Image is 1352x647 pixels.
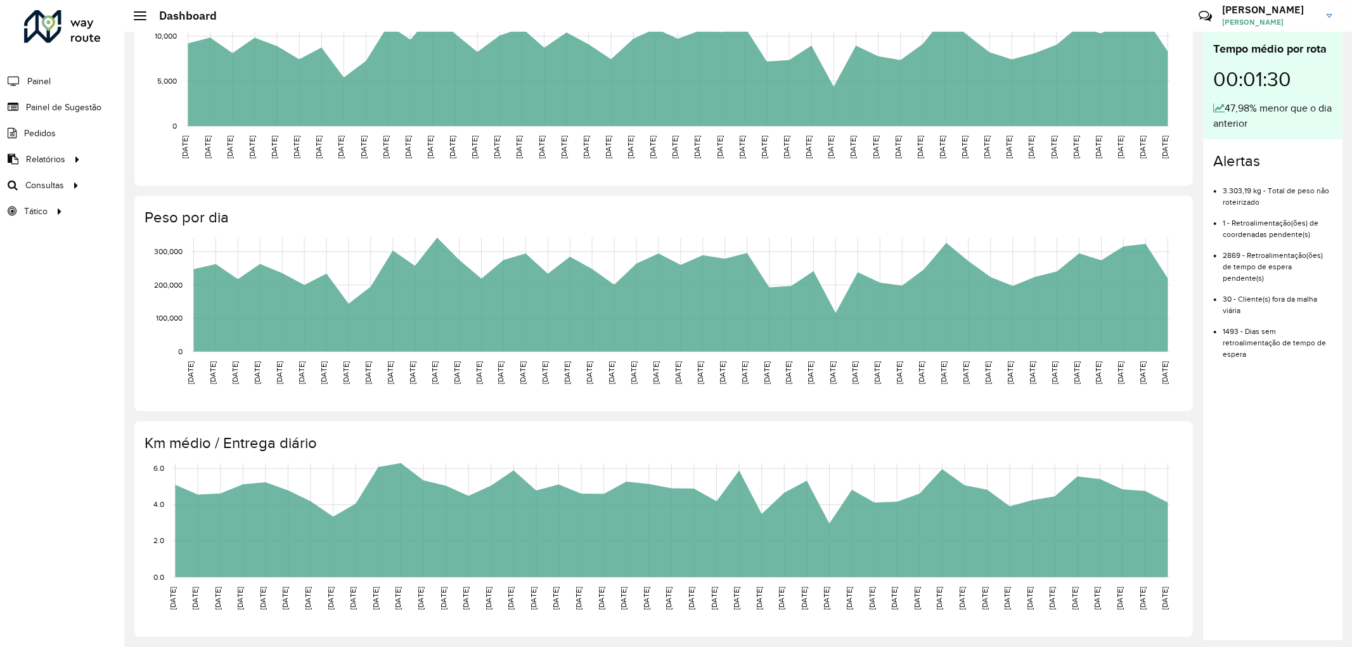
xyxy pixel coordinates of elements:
[172,122,177,130] text: 0
[939,361,948,384] text: [DATE]
[292,136,300,158] text: [DATE]
[25,179,64,192] span: Consultas
[1050,136,1058,158] text: [DATE]
[382,136,390,158] text: [DATE]
[785,361,793,384] text: [DATE]
[763,361,771,384] text: [DATE]
[800,587,808,610] text: [DATE]
[349,587,357,610] text: [DATE]
[26,101,101,114] span: Painel de Sugestão
[1223,284,1332,316] li: 30 - Cliente(s) fora da malha viária
[359,136,368,158] text: [DATE]
[259,587,267,610] text: [DATE]
[1050,361,1059,384] text: [DATE]
[515,136,524,158] text: [DATE]
[461,587,470,610] text: [DATE]
[154,281,183,289] text: 200,000
[740,361,749,384] text: [DATE]
[154,248,183,256] text: 300,000
[687,587,695,610] text: [DATE]
[426,136,434,158] text: [DATE]
[484,587,493,610] text: [DATE]
[732,587,740,610] text: [DATE]
[1116,136,1124,158] text: [DATE]
[181,136,190,158] text: [DATE]
[665,587,673,610] text: [DATE]
[1026,587,1034,610] text: [DATE]
[845,587,853,610] text: [DATE]
[236,587,244,610] text: [DATE]
[597,587,605,610] text: [DATE]
[1213,152,1332,170] h4: Alertas
[1138,136,1147,158] text: [DATE]
[895,361,903,384] text: [DATE]
[1139,361,1147,384] text: [DATE]
[253,361,261,384] text: [DATE]
[275,361,283,384] text: [DATE]
[394,587,402,610] text: [DATE]
[823,587,831,610] text: [DATE]
[890,587,898,610] text: [DATE]
[1213,101,1332,131] div: 47,98% menor que o dia anterior
[563,361,571,384] text: [DATE]
[226,136,234,158] text: [DATE]
[404,136,412,158] text: [DATE]
[1003,587,1011,610] text: [DATE]
[642,587,650,610] text: [DATE]
[582,136,590,158] text: [DATE]
[26,153,65,166] span: Relatórios
[1222,4,1317,16] h3: [PERSON_NAME]
[849,136,858,158] text: [DATE]
[506,587,515,610] text: [DATE]
[145,434,1180,452] h4: Km médio / Entrega diário
[1005,136,1014,158] text: [DATE]
[314,136,323,158] text: [DATE]
[938,136,946,158] text: [DATE]
[364,361,372,384] text: [DATE]
[804,136,813,158] text: [DATE]
[541,361,549,384] text: [DATE]
[829,361,837,384] text: [DATE]
[1095,361,1103,384] text: [DATE]
[652,361,660,384] text: [DATE]
[342,361,350,384] text: [DATE]
[585,361,593,384] text: [DATE]
[209,361,217,384] text: [DATE]
[157,77,177,85] text: 5,000
[913,587,921,610] text: [DATE]
[518,361,527,384] text: [DATE]
[146,9,217,23] h2: Dashboard
[1223,208,1332,240] li: 1 - Retroalimentação(ões) de coordenadas pendente(s)
[203,136,212,158] text: [DATE]
[958,587,966,610] text: [DATE]
[386,361,394,384] text: [DATE]
[710,587,718,610] text: [DATE]
[560,136,568,158] text: [DATE]
[1138,587,1147,610] text: [DATE]
[1192,3,1219,30] a: Contato Rápido
[270,136,278,158] text: [DATE]
[1072,361,1081,384] text: [DATE]
[153,464,164,473] text: 6.0
[1094,136,1102,158] text: [DATE]
[619,587,628,610] text: [DATE]
[186,361,195,384] text: [DATE]
[760,136,768,158] text: [DATE]
[24,205,48,218] span: Tático
[916,136,924,158] text: [DATE]
[1222,16,1317,28] span: [PERSON_NAME]
[738,136,746,158] text: [DATE]
[574,587,583,610] text: [DATE]
[529,587,538,610] text: [DATE]
[493,136,501,158] text: [DATE]
[145,208,1180,227] h4: Peso por dia
[716,136,724,158] text: [DATE]
[538,136,546,158] text: [DATE]
[718,361,726,384] text: [DATE]
[962,361,970,384] text: [DATE]
[1028,361,1036,384] text: [DATE]
[674,361,682,384] text: [DATE]
[1213,41,1332,58] div: Tempo médio por rota
[984,361,992,384] text: [DATE]
[755,587,763,610] text: [DATE]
